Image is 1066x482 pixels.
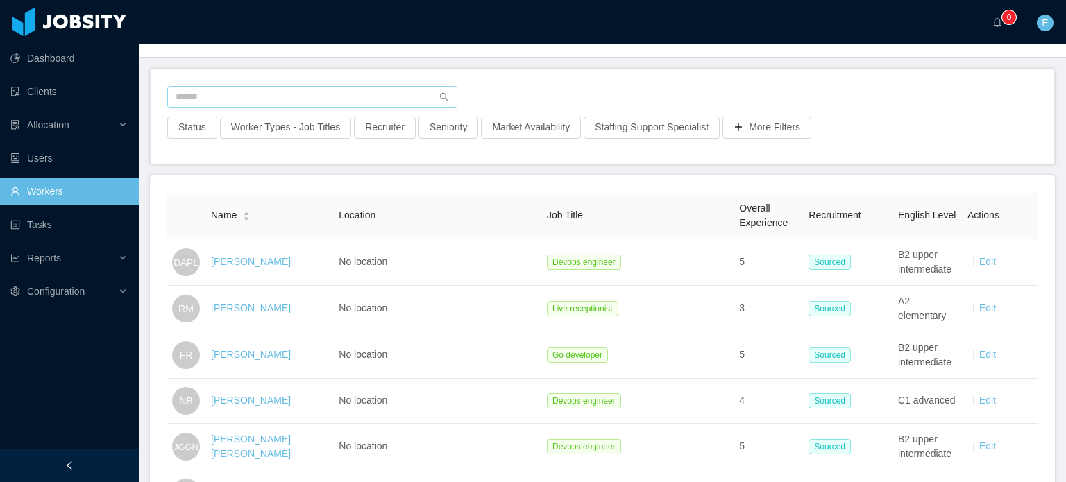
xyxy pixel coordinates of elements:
[722,117,811,139] button: icon: plusMore Filters
[27,119,69,130] span: Allocation
[809,255,851,270] span: Sourced
[418,117,478,139] button: Seniority
[333,379,541,424] td: No location
[584,117,720,139] button: Staffing Support Specialist
[547,439,621,454] span: Devops engineer
[211,302,291,313] a: [PERSON_NAME]
[1042,15,1048,31] span: E
[809,209,861,221] span: Recruitment
[167,117,217,139] button: Status
[734,424,803,470] td: 5
[809,440,856,451] a: Sourced
[174,433,198,459] span: JGGN
[481,117,581,139] button: Market Availability
[547,255,621,270] span: Devops engineer
[211,208,237,223] span: Name
[892,286,962,332] td: A2 elementary
[734,239,803,286] td: 5
[992,17,1002,27] i: icon: bell
[333,239,541,286] td: No location
[809,349,856,360] a: Sourced
[892,424,962,470] td: B2 upper intermediate
[1002,10,1016,24] sup: 0
[979,440,996,451] a: Edit
[10,144,128,172] a: icon: robotUsers
[892,379,962,424] td: C1 advanced
[10,78,128,105] a: icon: auditClients
[10,286,20,296] i: icon: setting
[967,209,999,221] span: Actions
[10,253,20,263] i: icon: line-chart
[243,210,251,214] i: icon: caret-up
[892,239,962,286] td: B2 upper intermediate
[809,393,851,408] span: Sourced
[809,301,851,316] span: Sourced
[27,286,85,297] span: Configuration
[242,209,251,219] div: Sort
[809,439,851,454] span: Sourced
[739,203,788,228] span: Overall Experience
[898,209,956,221] span: English Level
[734,379,803,424] td: 4
[211,256,291,267] a: [PERSON_NAME]
[547,301,618,316] span: Live receptionist
[809,347,851,363] span: Sourced
[10,120,20,130] i: icon: solution
[333,286,541,332] td: No location
[979,349,996,360] a: Edit
[979,256,996,267] a: Edit
[10,44,128,72] a: icon: pie-chartDashboard
[809,302,856,313] a: Sourced
[547,209,583,221] span: Job Title
[243,215,251,219] i: icon: caret-down
[211,433,291,459] a: [PERSON_NAME] [PERSON_NAME]
[27,252,61,264] span: Reports
[174,248,198,275] span: DAPL
[220,117,351,139] button: Worker Types - Job Titles
[809,395,856,406] a: Sourced
[892,332,962,379] td: B2 upper intermediate
[10,211,128,239] a: icon: profileTasks
[979,302,996,313] a: Edit
[354,117,416,139] button: Recruiter
[333,424,541,470] td: No location
[179,387,192,415] span: NB
[178,295,194,322] span: RM
[547,347,608,363] span: Go developer
[10,178,128,205] a: icon: userWorkers
[979,395,996,406] a: Edit
[339,209,375,221] span: Location
[439,92,449,102] i: icon: search
[809,256,856,267] a: Sourced
[333,332,541,379] td: No location
[211,395,291,406] a: [PERSON_NAME]
[734,332,803,379] td: 5
[547,393,621,408] span: Devops engineer
[734,286,803,332] td: 3
[211,349,291,360] a: [PERSON_NAME]
[180,341,193,369] span: FR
